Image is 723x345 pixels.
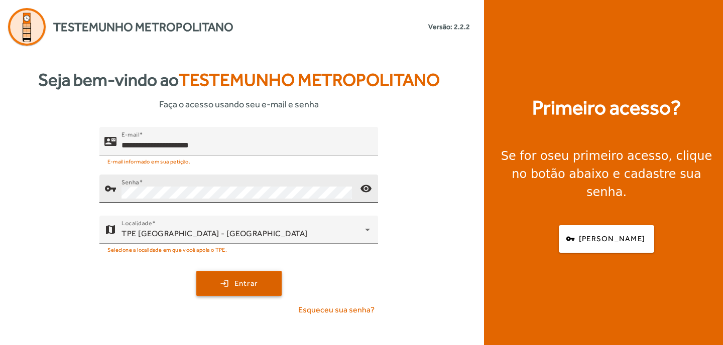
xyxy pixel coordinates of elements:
span: TPE [GEOGRAPHIC_DATA] - [GEOGRAPHIC_DATA] [122,229,308,238]
span: [PERSON_NAME] [579,233,645,245]
strong: Seja bem-vindo ao [38,67,440,93]
mat-icon: map [104,224,116,236]
mat-label: E-mail [122,131,139,138]
div: Se for o , clique no botão abaixo e cadastre sua senha. [496,147,717,201]
mat-label: Senha [122,179,139,186]
button: Entrar [196,271,282,296]
span: Faça o acesso usando seu e-mail e senha [159,97,319,111]
strong: seu primeiro acesso [548,149,669,163]
span: Esqueceu sua senha? [298,304,375,316]
mat-icon: contact_mail [104,135,116,147]
mat-hint: E-mail informado em sua petição. [107,155,190,166]
small: Versão: 2.2.2 [428,22,470,32]
span: Testemunho Metropolitano [53,18,233,36]
span: Testemunho Metropolitano [179,70,440,90]
mat-hint: Selecione a localidade em que você apoia o TPE. [107,244,227,255]
mat-label: Localidade [122,220,152,227]
img: Logo Agenda [8,8,46,46]
span: Entrar [234,278,258,289]
strong: Primeiro acesso? [532,93,681,123]
button: [PERSON_NAME] [559,225,654,253]
mat-icon: vpn_key [104,183,116,195]
mat-icon: visibility [354,177,379,201]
